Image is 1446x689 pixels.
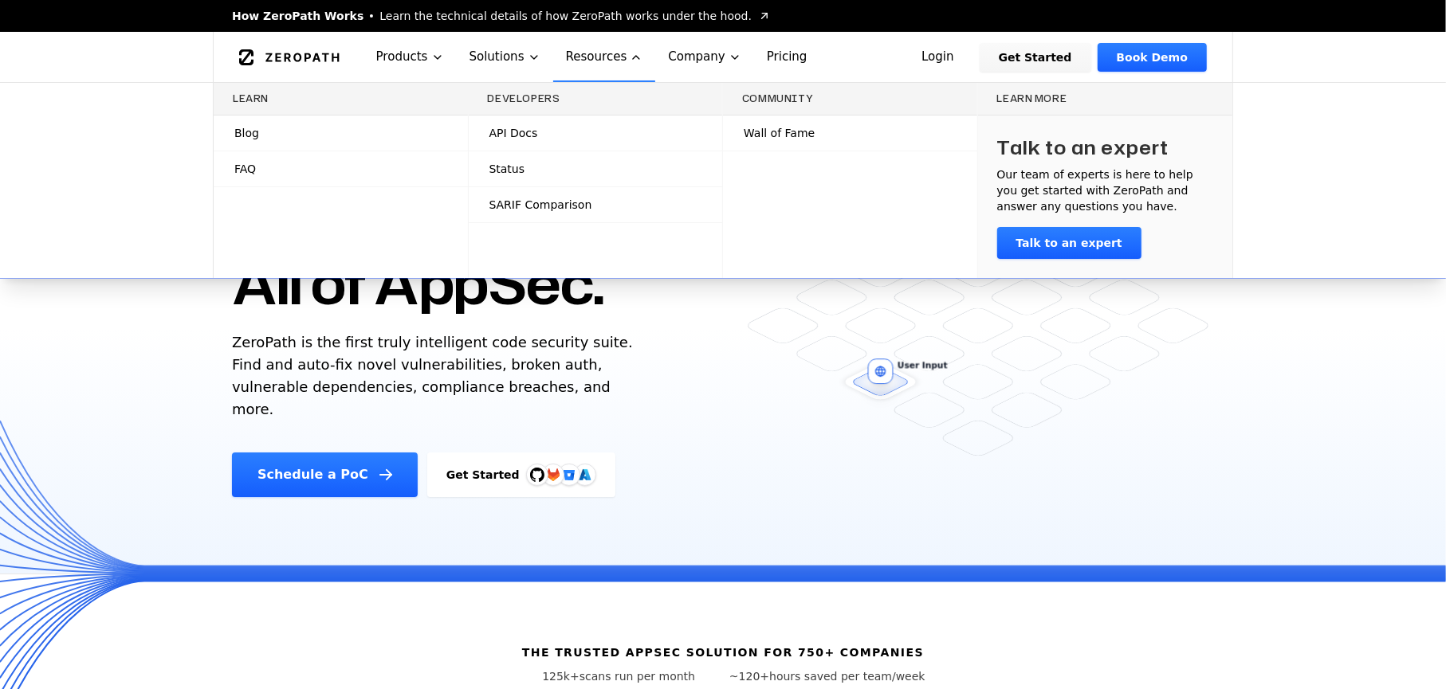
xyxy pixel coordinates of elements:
img: GitHub [530,468,544,482]
button: Solutions [457,32,553,82]
a: API Docs [469,115,723,151]
span: API Docs [489,125,538,141]
a: Book Demo [1098,43,1207,72]
p: hours saved per team/week [729,668,925,684]
a: Get StartedGitHubGitLabAzure [427,452,615,497]
a: Talk to an expert [997,227,1141,259]
a: How ZeroPath WorksLearn the technical details of how ZeroPath works under the hood. [232,8,771,24]
span: ~120+ [729,670,769,683]
span: SARIF Comparison [489,197,592,213]
a: SARIF Comparison [469,187,723,222]
a: Blog [214,115,468,151]
img: Azure [579,468,591,481]
span: Blog [234,125,259,141]
a: Pricing [754,32,820,82]
h3: Learn [233,92,449,105]
nav: Global [213,32,1233,82]
a: Status [469,151,723,186]
p: Our team of experts is here to help you get started with ZeroPath and answer any questions you have. [997,166,1214,214]
svg: Bitbucket [560,466,578,483]
a: Schedule a PoC [232,452,418,497]
span: Learn the technical details of how ZeroPath works under the hood. [379,8,752,24]
a: Get Started [980,43,1091,72]
button: Products [363,32,457,82]
span: How ZeroPath Works [232,8,363,24]
h3: Developers [488,92,704,105]
button: Company [655,32,754,82]
a: Wall of Fame [723,115,977,151]
a: FAQ [214,151,468,186]
h3: Learn more [997,92,1214,105]
h3: Talk to an expert [997,135,1169,160]
h6: The trusted AppSec solution for 750+ companies [522,644,924,660]
span: Wall of Fame [744,125,815,141]
h1: One AI. All of AppSec. [232,175,604,319]
span: FAQ [234,161,256,177]
span: 125k+ [542,670,580,683]
h3: Community [742,92,958,105]
button: Resources [553,32,656,82]
p: scans run per month [521,668,717,684]
span: Status [489,161,525,177]
img: GitLab [537,459,569,491]
p: ZeroPath is the first truly intelligent code security suite. Find and auto-fix novel vulnerabilit... [232,331,640,421]
a: Login [902,43,973,72]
